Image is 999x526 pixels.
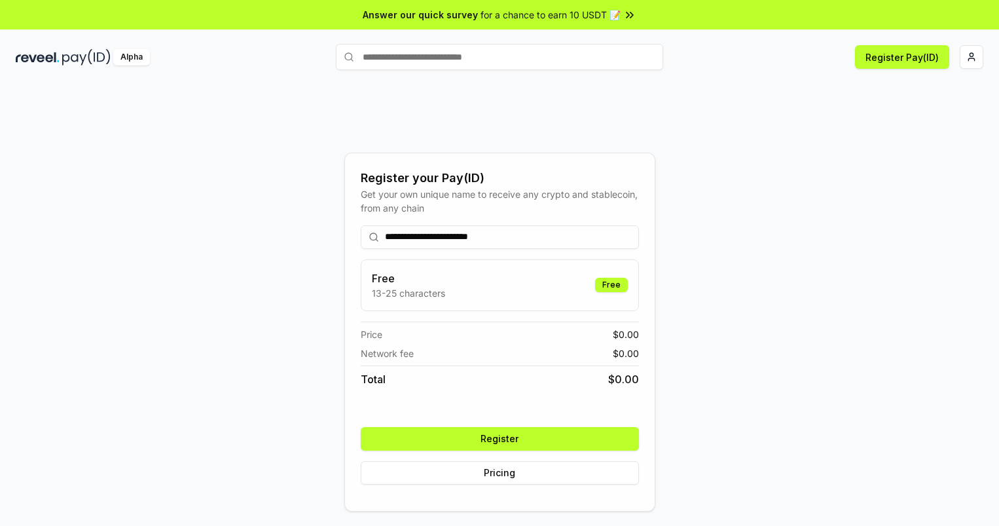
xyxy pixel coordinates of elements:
[361,169,639,187] div: Register your Pay(ID)
[613,347,639,360] span: $ 0.00
[113,49,150,66] div: Alpha
[363,8,478,22] span: Answer our quick survey
[608,371,639,387] span: $ 0.00
[62,49,111,66] img: pay_id
[361,347,414,360] span: Network fee
[595,278,628,292] div: Free
[361,427,639,451] button: Register
[361,371,386,387] span: Total
[372,286,445,300] p: 13-25 characters
[855,45,949,69] button: Register Pay(ID)
[361,187,639,215] div: Get your own unique name to receive any crypto and stablecoin, from any chain
[481,8,621,22] span: for a chance to earn 10 USDT 📝
[16,49,60,66] img: reveel_dark
[361,328,382,341] span: Price
[613,328,639,341] span: $ 0.00
[361,461,639,485] button: Pricing
[372,271,445,286] h3: Free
